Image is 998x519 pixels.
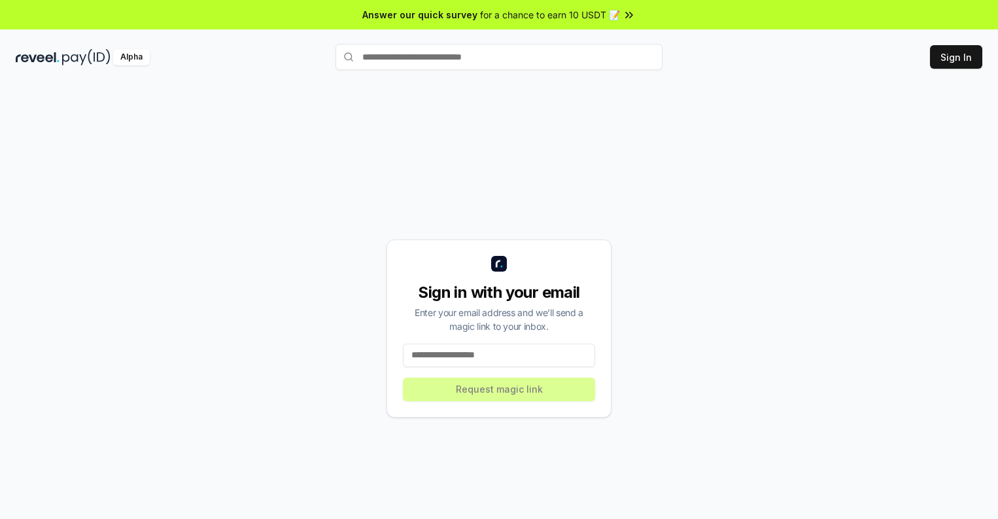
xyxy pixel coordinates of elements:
[930,45,982,69] button: Sign In
[480,8,620,22] span: for a chance to earn 10 USDT 📝
[491,256,507,272] img: logo_small
[16,49,60,65] img: reveel_dark
[403,306,595,333] div: Enter your email address and we’ll send a magic link to your inbox.
[362,8,477,22] span: Answer our quick survey
[113,49,150,65] div: Alpha
[62,49,111,65] img: pay_id
[403,282,595,303] div: Sign in with your email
